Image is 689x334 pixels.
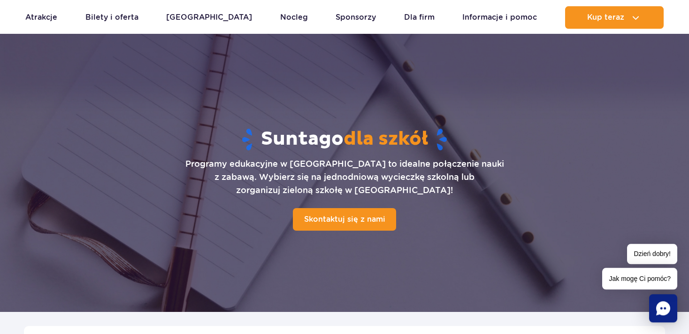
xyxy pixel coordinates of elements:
[280,6,308,29] a: Nocleg
[85,6,138,29] a: Bilety i oferta
[404,6,435,29] a: Dla firm
[166,6,252,29] a: [GEOGRAPHIC_DATA]
[25,6,57,29] a: Atrakcje
[336,6,376,29] a: Sponsorzy
[602,268,677,289] span: Jak mogę Ci pomóc?
[344,127,428,151] span: dla szkół
[462,6,537,29] a: Informacje i pomoc
[43,127,646,152] h1: Suntago
[649,294,677,322] div: Chat
[565,6,664,29] button: Kup teraz
[304,215,385,224] span: Skontaktuj się z nami
[627,244,677,264] span: Dzień dobry!
[587,13,624,22] span: Kup teraz
[185,157,504,197] p: Programy edukacyjne w [GEOGRAPHIC_DATA] to idealne połączenie nauki z zabawą. Wybierz się na jedn...
[293,208,396,231] a: Skontaktuj się z nami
